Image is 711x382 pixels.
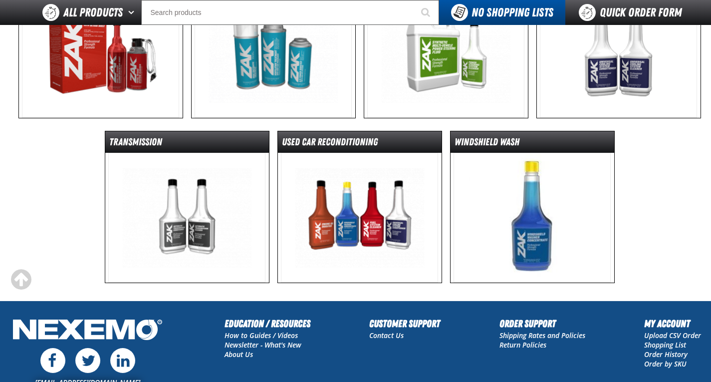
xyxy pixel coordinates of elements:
[225,340,301,350] a: Newsletter - What's New
[450,131,615,283] a: Windshield Wash
[225,350,253,359] a: About Us
[369,316,440,331] h2: Customer Support
[108,153,265,283] img: Transmission
[369,331,404,340] a: Contact Us
[644,359,687,369] a: Order by SKU
[472,5,553,19] span: No Shopping Lists
[499,331,585,340] a: Shipping Rates and Policies
[225,331,298,340] a: How to Guides / Videos
[225,316,310,331] h2: Education / Resources
[63,3,123,21] span: All Products
[278,135,442,153] dt: Used Car Reconditioning
[454,153,611,283] img: Windshield Wash
[10,316,165,346] img: Nexemo Logo
[644,331,701,340] a: Upload CSV Order
[105,131,269,283] a: Transmission
[451,135,614,153] dt: Windshield Wash
[10,269,32,291] div: Scroll to the top
[281,153,438,283] img: Used Car Reconditioning
[644,340,686,350] a: Shopping List
[644,316,701,331] h2: My Account
[105,135,269,153] dt: Transmission
[499,340,546,350] a: Return Policies
[277,131,442,283] a: Used Car Reconditioning
[644,350,688,359] a: Order History
[499,316,585,331] h2: Order Support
